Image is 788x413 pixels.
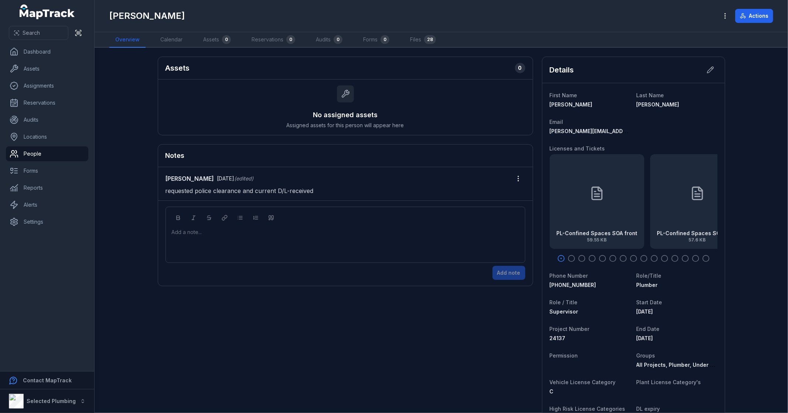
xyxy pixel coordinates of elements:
[217,175,235,182] span: [DATE]
[197,32,237,48] a: Assets0
[6,61,88,76] a: Assets
[357,32,395,48] a: Forms0
[166,186,525,196] p: requested police clearance and current D/L-received
[550,101,593,108] span: [PERSON_NAME]
[550,145,605,152] span: Licenses and Tickets
[6,44,88,59] a: Dashboard
[6,214,88,229] a: Settings
[637,308,653,315] time: 1/30/2023, 12:00:00 AM
[550,299,578,305] span: Role / Title
[550,65,574,75] h2: Details
[6,163,88,178] a: Forms
[637,282,658,288] span: Plumber
[6,112,88,127] a: Audits
[23,377,72,383] strong: Contact MapTrack
[6,95,88,110] a: Reservations
[166,174,214,183] strong: [PERSON_NAME]
[404,32,442,48] a: Files28
[550,128,682,134] span: [PERSON_NAME][EMAIL_ADDRESS][DOMAIN_NAME]
[637,406,660,412] span: DL expiry
[550,282,596,288] span: [PHONE_NUMBER]
[550,335,566,341] span: 24137
[6,197,88,212] a: Alerts
[6,146,88,161] a: People
[334,35,342,44] div: 0
[217,175,235,182] time: 7/14/2025, 10:46:29 AM
[166,150,185,161] h3: Notes
[310,32,348,48] a: Audits0
[6,129,88,144] a: Locations
[550,92,577,98] span: First Name
[637,362,745,368] span: All Projects, Plumber, Under Construction
[246,32,301,48] a: Reservations0
[556,237,637,243] span: 59.55 KB
[550,379,616,385] span: Vehicle License Category
[637,92,664,98] span: Last Name
[515,63,525,73] div: 0
[6,78,88,93] a: Assignments
[381,35,389,44] div: 0
[657,230,738,237] strong: PL-Confined Spaces SOA back
[556,230,637,237] strong: PL-Confined Spaces SOA front
[637,101,679,108] span: [PERSON_NAME]
[286,35,295,44] div: 0
[550,352,578,359] span: Permission
[550,308,579,315] span: Supervisor
[313,110,378,120] h3: No assigned assets
[550,272,588,279] span: Phone Number
[637,335,653,341] time: 4/3/2026, 8:00:00 AM
[222,35,231,44] div: 0
[154,32,188,48] a: Calendar
[109,32,146,48] a: Overview
[550,326,590,332] span: Project Number
[166,63,190,73] h2: Assets
[235,175,254,182] span: (edited)
[9,26,68,40] button: Search
[637,379,701,385] span: Plant License Category's
[550,406,625,412] span: High Risk License Categories
[23,29,40,37] span: Search
[637,326,660,332] span: End Date
[424,35,436,44] div: 28
[637,299,662,305] span: Start Date
[287,122,404,129] span: Assigned assets for this person will appear here
[637,308,653,315] span: [DATE]
[27,398,76,404] strong: Selected Plumbing
[735,9,773,23] button: Actions
[6,180,88,195] a: Reports
[20,4,75,19] a: MapTrack
[550,119,563,125] span: Email
[637,352,655,359] span: Groups
[637,335,653,341] span: [DATE]
[657,237,738,243] span: 57.6 KB
[109,10,185,22] h1: [PERSON_NAME]
[637,272,662,279] span: Role/Title
[550,388,554,395] span: C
